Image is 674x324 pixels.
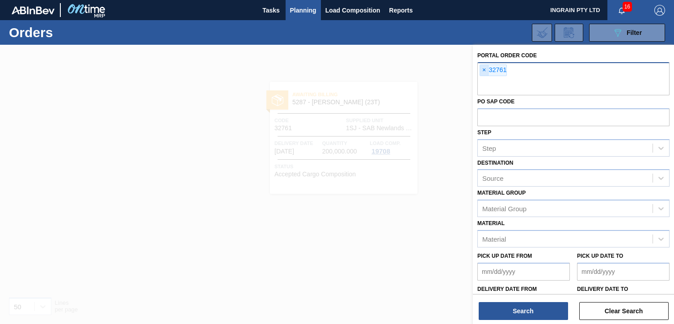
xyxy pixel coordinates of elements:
label: Material Group [477,190,526,196]
button: Filter [589,24,665,42]
label: Step [477,129,491,136]
label: Delivery Date to [577,286,628,292]
div: Order Review Request [555,24,583,42]
label: Pick up Date to [577,253,623,259]
label: Destination [477,160,513,166]
span: Filter [627,29,642,36]
label: Material [477,220,505,226]
input: mm/dd/yyyy [477,263,570,281]
span: Reports [389,5,413,16]
div: Material Group [482,205,527,213]
div: 32761 [480,64,507,76]
span: × [480,65,489,76]
img: Logout [654,5,665,16]
button: Notifications [607,4,636,17]
span: Load Composition [325,5,380,16]
span: 16 [623,2,632,12]
h1: Orders [9,27,137,38]
img: TNhmsLtSVTkK8tSr43FrP2fwEKptu5GPRR3wAAAABJRU5ErkJggg== [12,6,55,14]
div: Step [482,144,496,152]
label: Delivery Date from [477,286,537,292]
div: Source [482,175,504,182]
label: PO SAP Code [477,98,514,105]
input: mm/dd/yyyy [577,263,670,281]
span: Tasks [261,5,281,16]
span: Planning [290,5,316,16]
div: Import Order Negotiation [532,24,552,42]
div: Material [482,235,506,243]
label: Portal Order Code [477,52,537,59]
label: Pick up Date from [477,253,532,259]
